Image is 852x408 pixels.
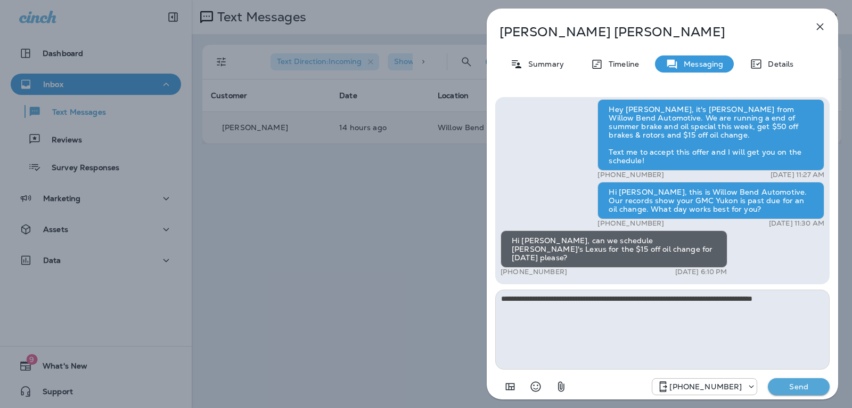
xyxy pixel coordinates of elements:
p: Messaging [678,60,723,68]
p: Details [763,60,793,68]
p: [PHONE_NUMBER] [597,171,664,179]
div: +1 (813) 497-4455 [652,380,757,393]
button: Add in a premade template [499,376,521,397]
p: [DATE] 11:30 AM [769,219,824,228]
button: Send [768,378,830,395]
p: [PHONE_NUMBER] [597,219,664,228]
p: Timeline [603,60,639,68]
div: Hi [PERSON_NAME], can we schedule [PERSON_NAME]'s Lexus for the $15 off oil change for [DATE] ple... [501,230,727,268]
p: [DATE] 6:10 PM [675,268,727,276]
p: Send [776,382,821,391]
div: Hi [PERSON_NAME], this is Willow Bend Automotive. Our records show your GMC Yukon is past due for... [597,182,824,219]
p: [PHONE_NUMBER] [669,382,742,391]
p: [PHONE_NUMBER] [501,268,567,276]
p: [PERSON_NAME] [PERSON_NAME] [499,25,790,39]
div: Hey [PERSON_NAME], it's [PERSON_NAME] from Willow Bend Automotive. We are running a end of summer... [597,99,824,171]
p: Summary [523,60,564,68]
button: Select an emoji [525,376,546,397]
p: [DATE] 11:27 AM [771,171,824,179]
